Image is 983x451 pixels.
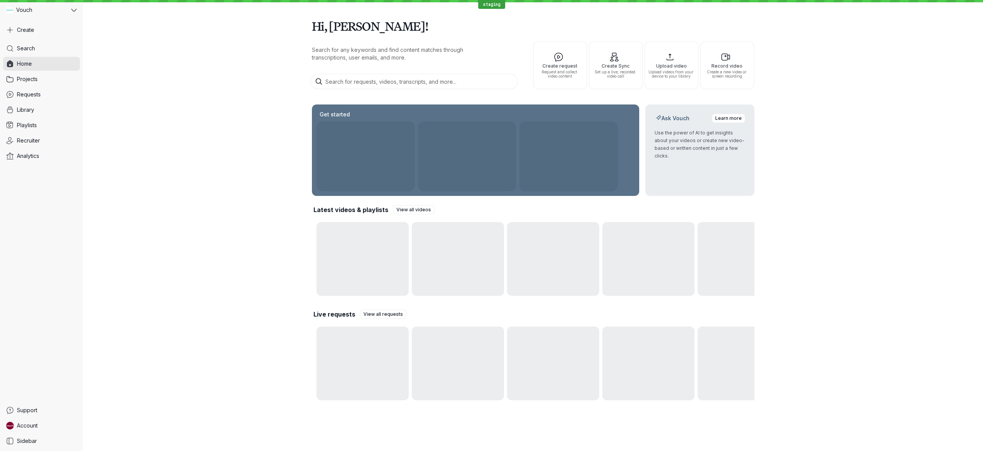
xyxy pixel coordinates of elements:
span: Search [17,45,35,52]
a: Playlists [3,118,80,132]
button: Create SyncSet up a live, recorded video call [589,41,643,89]
span: View all videos [396,206,431,214]
h2: Live requests [313,310,355,318]
button: Upload videoUpload videos from your device to your library [645,41,698,89]
span: Upload video [648,63,695,68]
button: Create [3,23,80,37]
span: Account [17,422,38,429]
h2: Ask Vouch [655,114,691,122]
a: Learn more [712,114,745,123]
span: Upload videos from your device to your library [648,70,695,78]
h2: Latest videos & playlists [313,206,388,214]
img: Vouch avatar [6,7,13,13]
span: Set up a live, recorded video call [592,70,639,78]
span: Support [17,406,37,414]
span: Learn more [715,114,742,122]
span: Sidebar [17,437,37,445]
img: Stephane avatar [6,422,14,429]
input: Search for requests, videos, transcripts, and more... [310,74,518,89]
button: Record videoCreate a new video or screen recording [700,41,754,89]
span: Create a new video or screen recording [704,70,751,78]
a: Projects [3,72,80,86]
a: Home [3,57,80,71]
a: View all videos [393,205,434,214]
span: Record video [704,63,751,68]
span: Recruiter [17,137,40,144]
h1: Hi, [PERSON_NAME]! [312,15,754,37]
span: Playlists [17,121,37,129]
span: Projects [17,75,38,83]
span: Create [17,26,34,34]
a: Requests [3,88,80,101]
a: Analytics [3,149,80,163]
span: Requests [17,91,41,98]
h2: Get started [318,111,351,118]
a: Support [3,403,80,417]
a: Sidebar [3,434,80,448]
span: Home [17,60,32,68]
span: Create request [537,63,584,68]
a: Stephane avatarAccount [3,419,80,433]
span: Vouch [16,6,32,14]
a: View all requests [360,310,406,319]
a: Recruiter [3,134,80,148]
span: Analytics [17,152,39,160]
p: Use the power of AI to get insights about your videos or create new video-based or written conten... [655,129,745,160]
span: Request and collect video content [537,70,584,78]
button: Vouch avatarVouch [3,3,80,17]
a: Library [3,103,80,117]
div: Vouch [3,3,70,17]
a: Search [3,41,80,55]
span: Library [17,106,34,114]
span: Create Sync [592,63,639,68]
span: View all requests [363,310,403,318]
button: Create requestRequest and collect video content [533,41,587,89]
p: Search for any keywords and find content matches through transcriptions, user emails, and more. [312,46,496,61]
